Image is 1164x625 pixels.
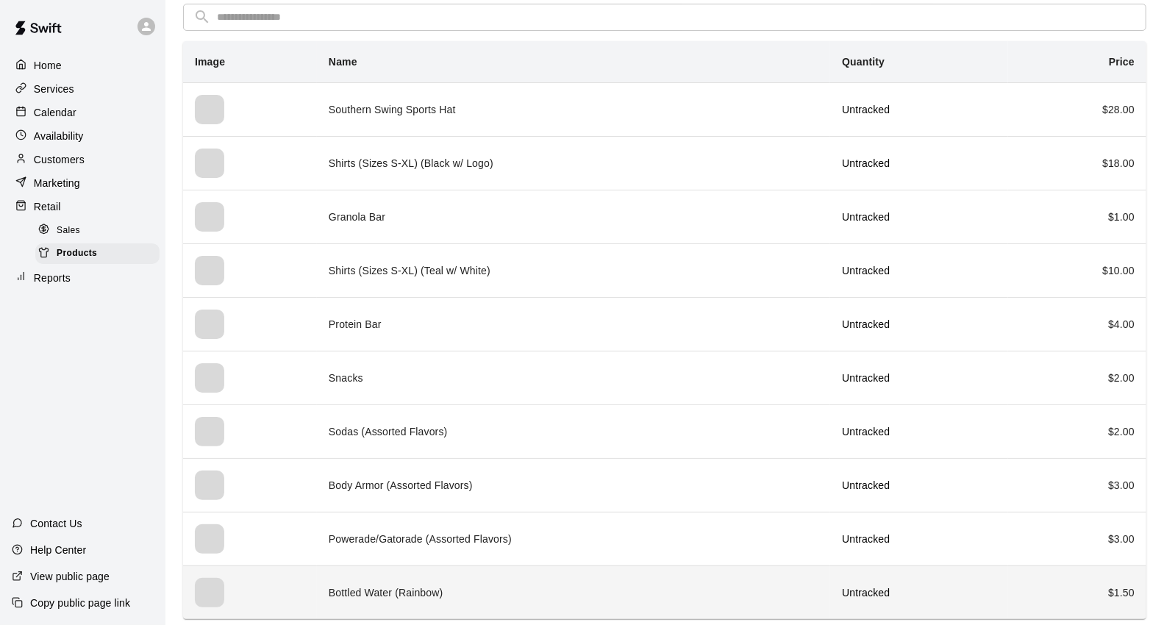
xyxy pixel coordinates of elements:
td: Sodas (Assorted Flavors) [317,404,830,458]
a: Availability [12,125,154,147]
td: Snacks [317,351,830,404]
td: $ 10.00 [1008,243,1146,297]
a: Marketing [12,172,154,194]
span: Products [57,246,97,261]
td: $ 18.00 [1008,136,1146,190]
td: $ 3.00 [1008,512,1146,565]
td: Granola Bar [317,190,830,243]
td: $ 2.00 [1008,404,1146,458]
p: Availability [34,129,84,143]
a: Services [12,78,154,100]
b: Image [195,56,225,68]
a: Reports [12,267,154,289]
p: Untracked [842,317,996,332]
a: Calendar [12,101,154,124]
div: Products [35,243,160,264]
td: $ 2.00 [1008,351,1146,404]
b: Price [1109,56,1135,68]
td: Shirts (Sizes S-XL) (Black w/ Logo) [317,136,830,190]
td: $ 28.00 [1008,82,1146,136]
td: $ 4.00 [1008,297,1146,351]
table: simple table [183,41,1146,619]
a: Customers [12,149,154,171]
p: Services [34,82,74,96]
p: Copy public page link [30,596,130,610]
p: Reports [34,271,71,285]
td: Powerade/Gatorade (Assorted Flavors) [317,512,830,565]
p: Untracked [842,263,996,278]
b: Name [329,56,357,68]
span: Sales [57,224,80,238]
p: View public page [30,569,110,584]
a: Home [12,54,154,76]
a: Products [35,242,165,265]
a: Retail [12,196,154,218]
p: Untracked [842,210,996,224]
p: Untracked [842,424,996,439]
td: $ 3.00 [1008,458,1146,512]
p: Untracked [842,156,996,171]
td: $ 1.50 [1008,565,1146,619]
p: Home [34,58,62,73]
p: Help Center [30,543,86,557]
b: Quantity [842,56,885,68]
td: Body Armor (Assorted Flavors) [317,458,830,512]
p: Marketing [34,176,80,190]
a: Sales [35,219,165,242]
p: Untracked [842,102,996,117]
td: Southern Swing Sports Hat [317,82,830,136]
p: Retail [34,199,61,214]
div: Sales [35,221,160,241]
p: Calendar [34,105,76,120]
p: Untracked [842,371,996,385]
td: Protein Bar [317,297,830,351]
p: Untracked [842,532,996,546]
p: Contact Us [30,516,82,531]
td: $ 1.00 [1008,190,1146,243]
p: Untracked [842,585,996,600]
td: Bottled Water (Rainbow) [317,565,830,619]
p: Customers [34,152,85,167]
p: Untracked [842,478,996,493]
td: Shirts (Sizes S-XL) (Teal w/ White) [317,243,830,297]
